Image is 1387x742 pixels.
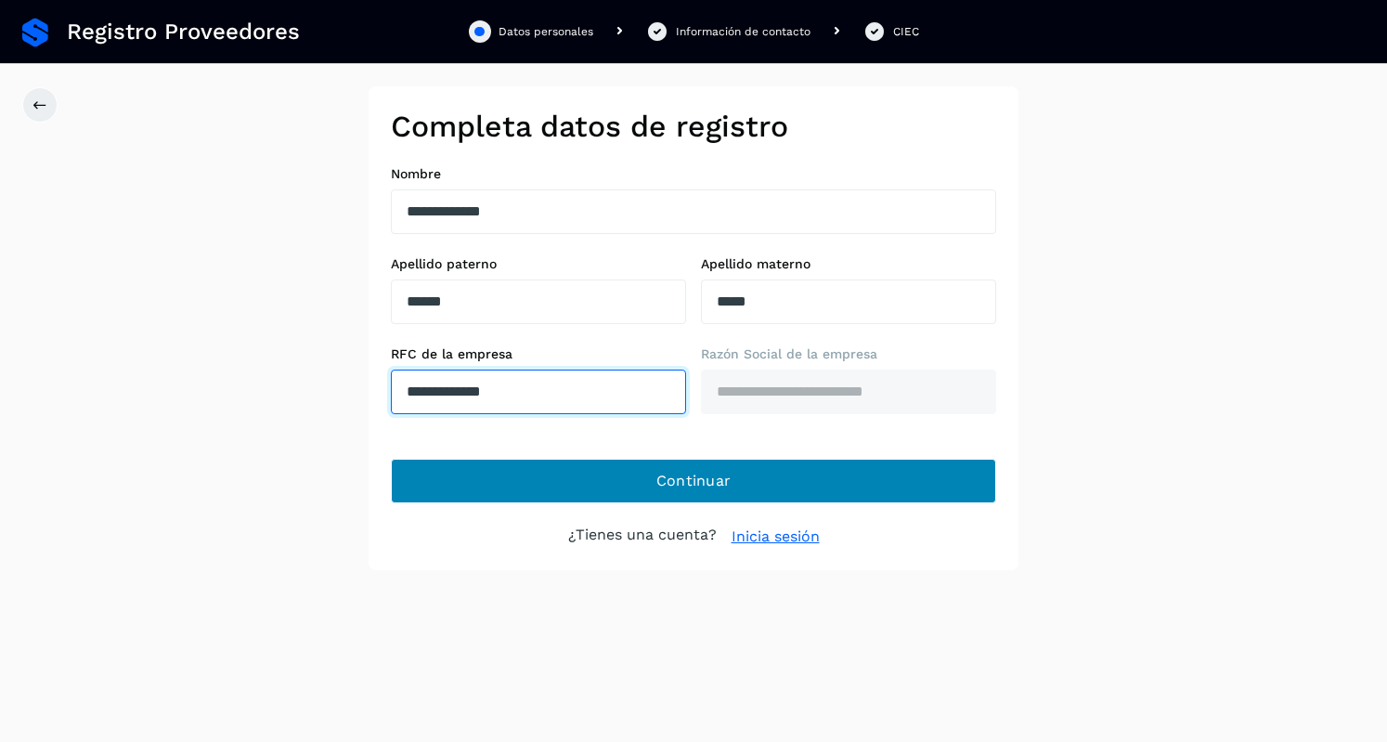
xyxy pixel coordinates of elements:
[656,471,732,491] span: Continuar
[67,19,300,46] span: Registro Proveedores
[499,23,593,40] div: Datos personales
[701,346,996,362] label: Razón Social de la empresa
[391,166,996,182] label: Nombre
[893,23,919,40] div: CIEC
[732,526,820,548] a: Inicia sesión
[391,346,686,362] label: RFC de la empresa
[391,256,686,272] label: Apellido paterno
[676,23,810,40] div: Información de contacto
[568,526,717,548] p: ¿Tienes una cuenta?
[701,256,996,272] label: Apellido materno
[391,459,996,503] button: Continuar
[391,109,996,144] h2: Completa datos de registro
